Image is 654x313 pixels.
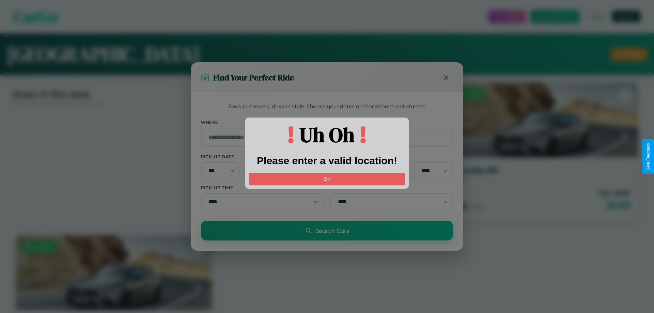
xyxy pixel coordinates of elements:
[315,227,349,234] span: Search Cars
[201,185,324,190] label: Pick-up Time
[201,102,453,111] p: Book in minutes, drive in style. Choose your dates and location to get started.
[201,154,324,159] label: Pick-up Date
[330,154,453,159] label: Drop-off Date
[213,72,294,83] h3: Find Your Perfect Ride
[201,119,453,125] label: Where
[330,185,453,190] label: Drop-off Time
